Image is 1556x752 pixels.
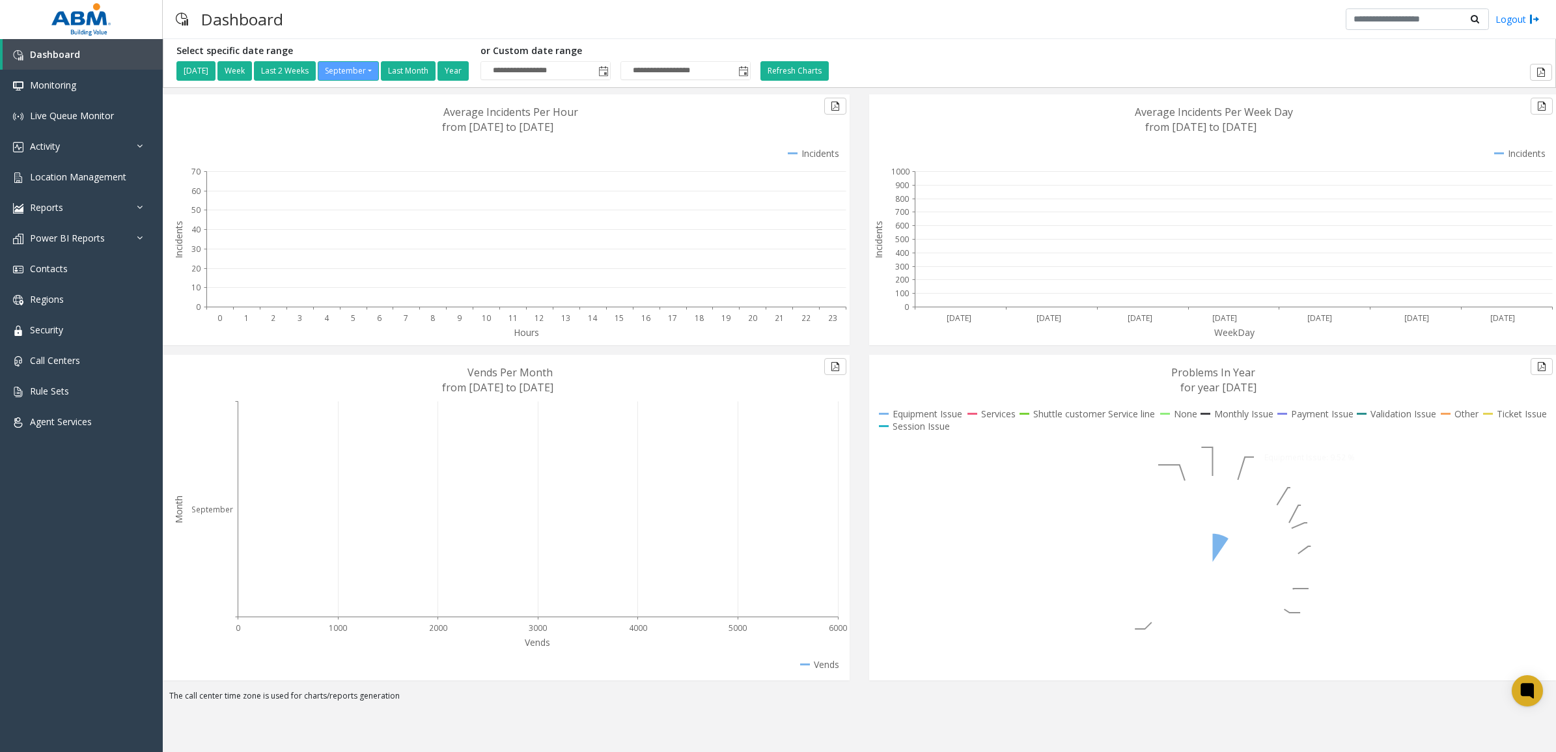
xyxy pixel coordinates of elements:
text: 0 [196,301,201,313]
img: logout [1529,12,1540,26]
a: Dashboard [3,39,163,70]
text: 18 [695,313,704,324]
img: 'icon' [13,50,23,61]
button: Export to pdf [824,98,846,115]
text: 70 [191,166,201,177]
text: 10 [191,282,201,293]
text: 900 [895,180,909,191]
span: Toggle popup [736,62,750,80]
text: WeekDay [1214,326,1255,339]
img: pageIcon [176,3,188,35]
img: 'icon' [13,356,23,367]
span: Reports [30,201,63,214]
text: 9 [457,313,462,324]
text: 11 [508,313,518,324]
span: Agent Services [30,415,92,428]
text: 0 [217,313,222,324]
img: 'icon' [13,203,23,214]
span: Activity [30,140,60,152]
text: Incidents [173,221,185,258]
button: Export to pdf [824,358,846,375]
text: [DATE] [1212,313,1237,324]
text: 400 [895,247,909,258]
text: 60 [191,186,201,197]
text: 3 [298,313,302,324]
span: Dashboard [30,48,80,61]
text: 16 [641,313,650,324]
text: [DATE] [1404,313,1429,324]
text: 3000 [529,622,547,634]
img: 'icon' [13,295,23,305]
h5: Select specific date range [176,46,471,57]
button: Export to pdf [1531,358,1553,375]
text: 10 [482,313,491,324]
text: 14 [588,313,598,324]
text: Problems In Year [1171,365,1255,380]
text: [DATE] [1490,313,1515,324]
text: 0 [904,301,909,313]
span: Power BI Reports [30,232,105,244]
text: 17 [668,313,677,324]
img: 'icon' [13,326,23,336]
text: Hours [514,326,539,339]
text: 4 [324,313,329,324]
span: Live Queue Monitor [30,109,114,122]
text: from [DATE] to [DATE] [442,380,553,395]
text: for year [DATE] [1180,380,1257,395]
text: 7 [404,313,408,324]
text: Vends Per Month [467,365,553,380]
text: 23 [828,313,837,324]
div: The call center time zone is used for charts/reports generation [163,690,1556,708]
img: 'icon' [13,173,23,183]
text: 50 [191,204,201,216]
text: 20 [748,313,757,324]
text: 30 [191,244,201,255]
text: 15 [615,313,624,324]
text: 12 [535,313,544,324]
text: [DATE] [1307,313,1332,324]
text: 800 [895,193,909,204]
text: from [DATE] to [DATE] [442,120,553,134]
button: Export to pdf [1530,64,1552,81]
text: 8 [430,313,435,324]
img: 'icon' [13,387,23,397]
h5: or Custom date range [480,46,751,57]
text: 2000 [429,622,447,634]
span: Security [30,324,63,336]
span: Contacts [30,262,68,275]
text: September [191,504,233,515]
button: Year [438,61,469,81]
h3: Dashboard [195,3,290,35]
span: Toggle popup [596,62,610,80]
img: 'icon' [13,234,23,244]
text: Equipment Issue: 9.52 % [1264,452,1355,463]
text: 2 [271,313,275,324]
text: 21 [775,313,784,324]
text: 300 [895,261,909,272]
text: 200 [895,274,909,285]
text: Average Incidents Per Week Day [1135,105,1293,119]
span: Monitoring [30,79,76,91]
img: 'icon' [13,142,23,152]
text: 5000 [729,622,747,634]
text: 700 [895,206,909,217]
text: 40 [191,224,201,235]
text: Average Incidents Per Hour [443,105,578,119]
span: Rule Sets [30,385,69,397]
button: Refresh Charts [760,61,829,81]
img: 'icon' [13,81,23,91]
text: 1 [244,313,249,324]
text: 1000 [329,622,347,634]
span: Regions [30,293,64,305]
text: Vends [525,636,550,648]
text: 13 [561,313,570,324]
text: 4000 [629,622,647,634]
text: 1000 [891,166,910,177]
img: 'icon' [13,111,23,122]
button: Export to pdf [1531,98,1553,115]
text: 100 [895,288,909,299]
text: Month [173,495,185,523]
span: Location Management [30,171,126,183]
text: 6 [377,313,382,324]
text: 500 [895,234,909,245]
